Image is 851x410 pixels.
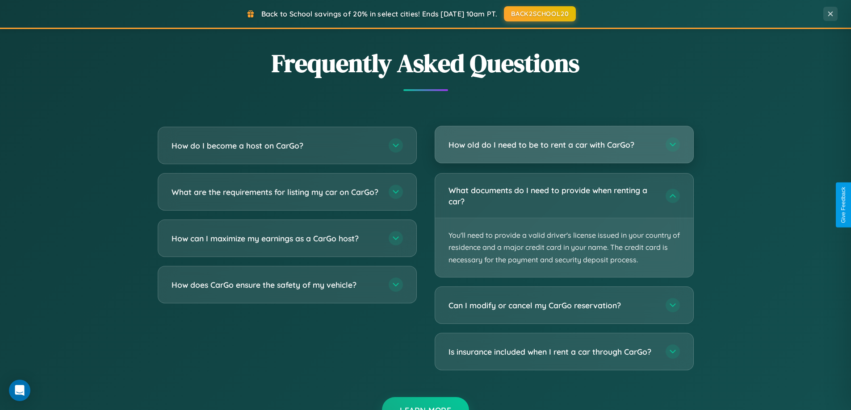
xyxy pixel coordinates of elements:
span: Back to School savings of 20% in select cities! Ends [DATE] 10am PT. [261,9,497,18]
button: BACK2SCHOOL20 [504,6,576,21]
h3: Can I modify or cancel my CarGo reservation? [449,300,657,311]
h3: Is insurance included when I rent a car through CarGo? [449,346,657,357]
h3: What are the requirements for listing my car on CarGo? [172,186,380,198]
p: You'll need to provide a valid driver's license issued in your country of residence and a major c... [435,218,693,277]
h3: How old do I need to be to rent a car with CarGo? [449,139,657,150]
h2: Frequently Asked Questions [158,46,694,80]
div: Give Feedback [840,187,847,223]
h3: What documents do I need to provide when renting a car? [449,185,657,207]
div: Open Intercom Messenger [9,380,30,401]
h3: How can I maximize my earnings as a CarGo host? [172,233,380,244]
h3: How does CarGo ensure the safety of my vehicle? [172,279,380,290]
h3: How do I become a host on CarGo? [172,140,380,151]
